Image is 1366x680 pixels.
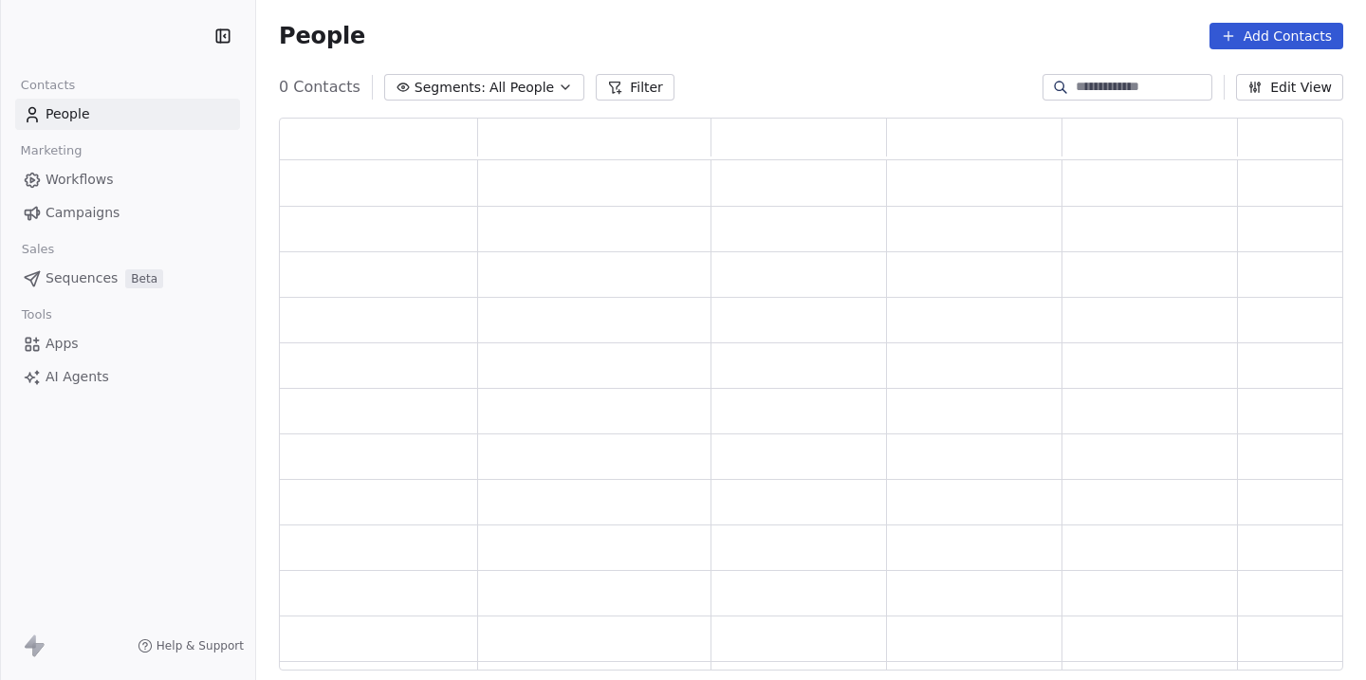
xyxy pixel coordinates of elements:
a: SequencesBeta [15,263,240,294]
a: AI Agents [15,361,240,393]
span: Marketing [12,137,90,165]
span: AI Agents [46,367,109,387]
span: Apps [46,334,79,354]
span: Beta [125,269,163,288]
span: Tools [13,301,60,329]
span: Segments: [415,78,486,98]
span: Workflows [46,170,114,190]
button: Filter [596,74,674,101]
span: People [279,22,365,50]
button: Add Contacts [1209,23,1343,49]
a: Help & Support [138,638,244,653]
button: Edit View [1236,74,1343,101]
span: 0 Contacts [279,76,360,99]
span: Campaigns [46,203,120,223]
a: Workflows [15,164,240,195]
a: People [15,99,240,130]
span: Help & Support [157,638,244,653]
span: Sales [13,235,63,264]
span: People [46,104,90,124]
a: Campaigns [15,197,240,229]
a: Apps [15,328,240,359]
span: Contacts [12,71,83,100]
span: All People [489,78,554,98]
span: Sequences [46,268,118,288]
